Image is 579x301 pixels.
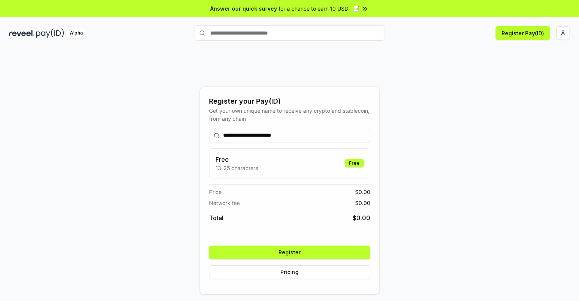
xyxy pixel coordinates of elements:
[209,265,370,279] button: Pricing
[209,213,223,222] span: Total
[209,246,370,259] button: Register
[355,199,370,207] span: $ 0.00
[210,5,277,13] span: Answer our quick survey
[345,159,364,167] div: Free
[216,164,258,172] p: 13-25 characters
[9,28,35,38] img: reveel_dark
[278,5,360,13] span: for a chance to earn 10 USDT 📝
[209,96,370,107] div: Register your Pay(ID)
[355,188,370,196] span: $ 0.00
[209,107,370,123] div: Get your own unique name to receive any crypto and stablecoin, from any chain
[209,188,222,196] span: Price
[209,199,240,207] span: Network fee
[66,28,87,38] div: Alpha
[352,213,370,222] span: $ 0.00
[216,155,258,164] h3: Free
[36,28,64,38] img: pay_id
[496,26,550,40] button: Register Pay(ID)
